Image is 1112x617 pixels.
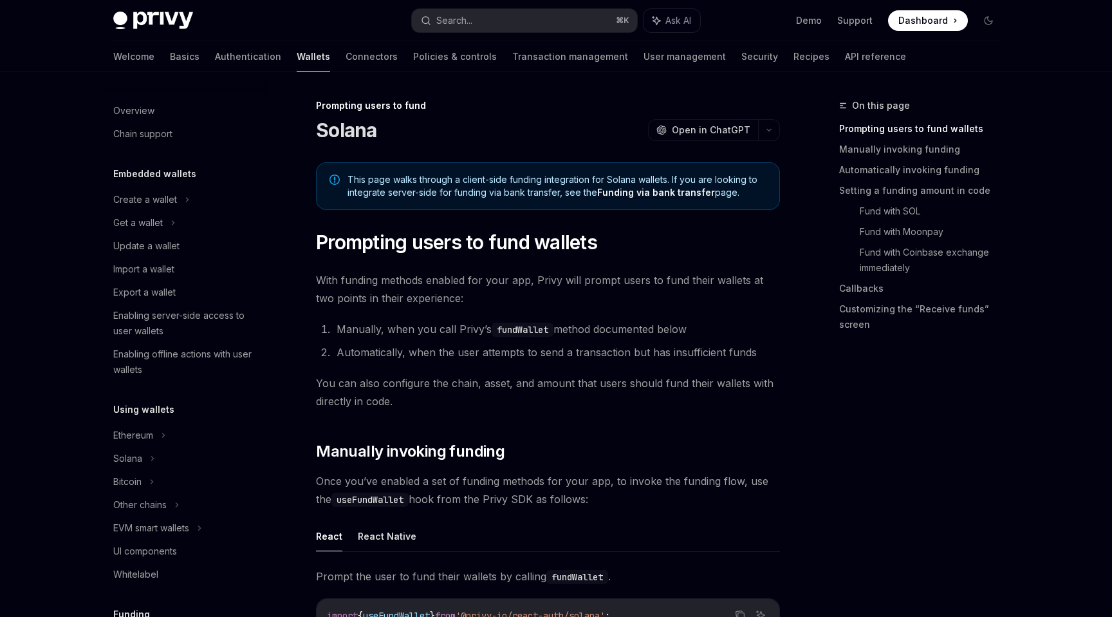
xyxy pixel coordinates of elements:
[898,14,948,27] span: Dashboard
[316,231,597,254] span: Prompting users to fund wallets
[333,343,780,361] li: Automatically, when the user attempts to send a transaction but has insufficient funds
[492,323,553,337] code: fundWallet
[113,215,163,231] div: Get a wallet
[316,271,780,307] span: With funding methods enabled for your app, Privy will prompt users to fund their wallets at two p...
[978,10,999,31] button: Toggle dark mode
[331,493,409,507] code: useFundWallet
[215,41,281,72] a: Authentication
[113,451,142,466] div: Solana
[860,242,1009,278] a: Fund with Coinbase exchange immediately
[316,567,780,585] span: Prompt the user to fund their wallets by calling .
[644,41,726,72] a: User management
[316,472,780,508] span: Once you’ve enabled a set of funding methods for your app, to invoke the funding flow, use the ho...
[103,258,268,281] a: Import a wallet
[839,119,1009,139] a: Prompting users to fund wallets
[103,122,268,146] a: Chain support
[113,103,154,119] div: Overview
[297,41,330,72] a: Wallets
[839,180,1009,201] a: Setting a funding amount in code
[113,166,196,182] h5: Embedded wallets
[347,173,766,199] span: This page walks through a client-side funding integration for Solana wallets. If you are looking ...
[113,567,158,582] div: Whitelabel
[665,14,691,27] span: Ask AI
[839,299,1009,335] a: Customizing the “Receive funds” screen
[329,175,340,185] svg: Note
[346,41,398,72] a: Connectors
[845,41,906,72] a: API reference
[113,520,189,536] div: EVM smart wallets
[103,304,268,343] a: Enabling server-side access to user wallets
[316,441,505,462] span: Manually invoking funding
[113,402,174,417] h5: Using wallets
[648,119,758,141] button: Open in ChatGPT
[672,124,750,137] span: Open in ChatGPT
[103,99,268,122] a: Overview
[103,563,268,586] a: Whitelabel
[103,281,268,304] a: Export a wallet
[839,278,1009,299] a: Callbacks
[413,41,497,72] a: Policies & controls
[103,343,268,381] a: Enabling offline actions with user wallets
[113,308,260,339] div: Enabling server-side access to user wallets
[113,428,153,443] div: Ethereum
[616,15,629,26] span: ⌘ K
[839,139,1009,160] a: Manually invoking funding
[113,12,193,30] img: dark logo
[113,474,142,489] div: Bitcoin
[103,234,268,258] a: Update a wallet
[170,41,199,72] a: Basics
[316,99,780,112] div: Prompting users to fund
[113,497,167,513] div: Other chains
[860,222,1009,242] a: Fund with Moonpay
[412,9,637,32] button: Search...⌘K
[113,285,176,300] div: Export a wallet
[113,238,180,254] div: Update a wallet
[113,544,177,559] div: UI components
[644,9,700,32] button: Ask AI
[103,540,268,563] a: UI components
[316,374,780,410] span: You can also configure the chain, asset, and amount that users should fund their wallets with dir...
[333,320,780,338] li: Manually, when you call Privy’s method documented below
[316,119,377,142] h1: Solana
[852,98,910,113] span: On this page
[597,187,715,198] a: Funding via bank transfer
[436,13,472,28] div: Search...
[741,41,778,72] a: Security
[793,41,829,72] a: Recipes
[113,261,174,277] div: Import a wallet
[839,160,1009,180] a: Automatically invoking funding
[860,201,1009,222] a: Fund with SOL
[837,14,873,27] a: Support
[512,41,628,72] a: Transaction management
[113,41,154,72] a: Welcome
[113,192,177,207] div: Create a wallet
[796,14,822,27] a: Demo
[316,521,342,551] button: React
[888,10,968,31] a: Dashboard
[358,521,416,551] button: React Native
[113,346,260,377] div: Enabling offline actions with user wallets
[546,570,608,584] code: fundWallet
[113,126,172,142] div: Chain support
